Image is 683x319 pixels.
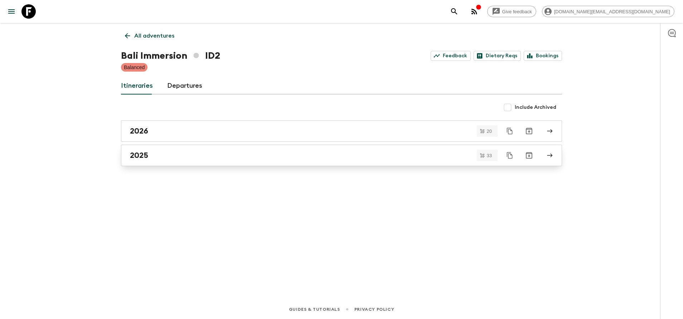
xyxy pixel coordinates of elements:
[483,153,496,158] span: 33
[542,6,674,17] div: [DOMAIN_NAME][EMAIL_ADDRESS][DOMAIN_NAME]
[121,77,153,95] a: Itineraries
[289,305,340,313] a: Guides & Tutorials
[121,145,562,166] a: 2025
[447,4,461,19] button: search adventures
[474,51,521,61] a: Dietary Reqs
[503,149,516,162] button: Duplicate
[498,9,536,14] span: Give feedback
[515,104,556,111] span: Include Archived
[522,124,536,138] button: Archive
[431,51,471,61] a: Feedback
[354,305,394,313] a: Privacy Policy
[121,49,220,63] h1: Bali Immersion ID2
[167,77,202,95] a: Departures
[487,6,536,17] a: Give feedback
[121,120,562,142] a: 2026
[550,9,674,14] span: [DOMAIN_NAME][EMAIL_ADDRESS][DOMAIN_NAME]
[130,151,148,160] h2: 2025
[4,4,19,19] button: menu
[134,32,174,40] p: All adventures
[130,126,148,136] h2: 2026
[524,51,562,61] a: Bookings
[121,29,178,43] a: All adventures
[483,129,496,134] span: 20
[503,125,516,137] button: Duplicate
[124,64,145,71] p: Balanced
[522,148,536,163] button: Archive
